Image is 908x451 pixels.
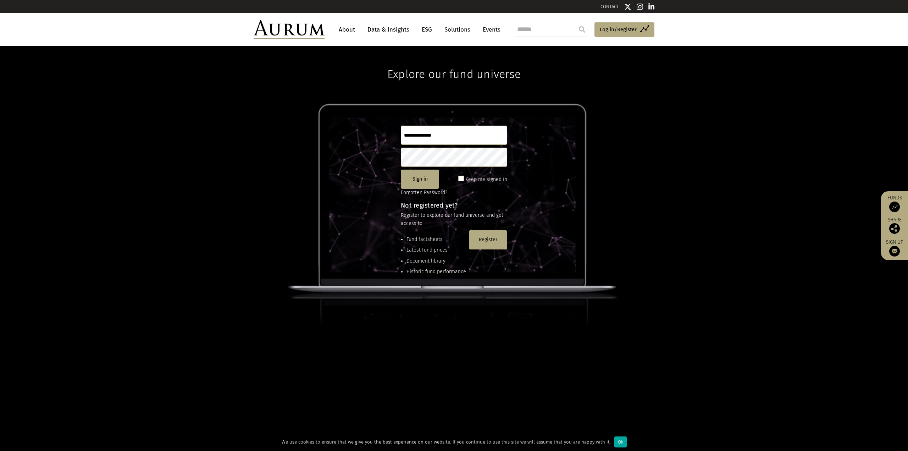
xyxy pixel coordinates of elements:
[406,236,466,243] li: Fund factsheets
[889,246,900,257] img: Sign up to our newsletter
[401,211,507,227] p: Register to explore our fund universe and get access to:
[406,246,466,254] li: Latest fund prices
[469,230,507,249] button: Register
[401,189,447,196] a: Forgotten Password?
[335,23,359,36] a: About
[364,23,413,36] a: Data & Insights
[406,257,466,265] li: Document library
[418,23,436,36] a: ESG
[479,23,500,36] a: Events
[406,268,466,276] li: Historic fund performance
[387,46,521,81] h1: Explore our fund universe
[401,170,439,189] button: Sign in
[575,22,589,37] input: Submit
[465,175,507,184] label: Keep me signed in
[254,20,325,39] img: Aurum
[889,223,900,234] img: Share this post
[441,23,474,36] a: Solutions
[401,202,507,209] h4: Not registered yet?
[885,195,904,212] a: Funds
[889,202,900,212] img: Access Funds
[594,22,654,37] a: Log in/Register
[885,218,904,234] div: Share
[637,3,643,10] img: Instagram icon
[648,3,655,10] img: Linkedin icon
[600,4,619,9] a: CONTACT
[600,25,637,34] span: Log in/Register
[624,3,631,10] img: Twitter icon
[885,239,904,257] a: Sign up
[614,436,627,447] div: Ok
